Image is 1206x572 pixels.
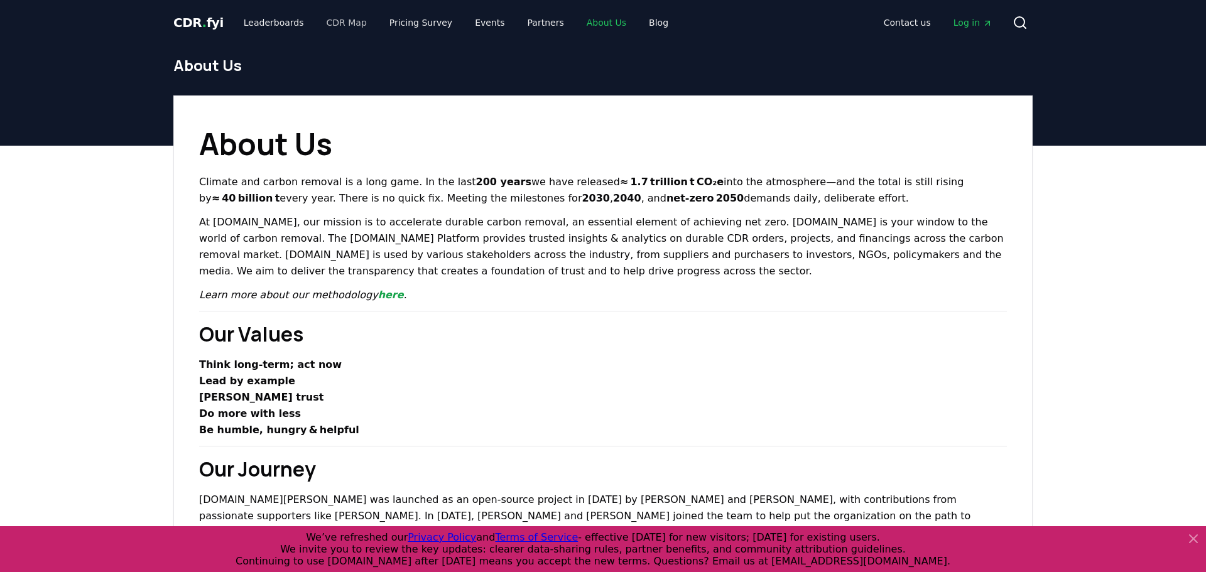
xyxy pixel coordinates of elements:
span: CDR fyi [173,15,224,30]
a: Leaderboards [234,11,314,34]
h1: About Us [199,121,1007,166]
a: Partners [518,11,574,34]
h2: Our Journey [199,454,1007,484]
strong: Lead by example [199,375,295,387]
strong: 2040 [613,192,641,204]
p: Climate and carbon removal is a long game. In the last we have released into the atmosphere—and t... [199,174,1007,207]
strong: 2030 [582,192,610,204]
a: Events [465,11,514,34]
nav: Main [874,11,1002,34]
span: Log in [953,16,992,29]
h2: Our Values [199,319,1007,349]
a: Blog [639,11,678,34]
p: At [DOMAIN_NAME], our mission is to accelerate durable carbon removal, an essential element of ac... [199,214,1007,279]
a: Pricing Survey [379,11,462,34]
em: Learn more about our methodology . [199,289,407,301]
a: CDR Map [317,11,377,34]
strong: Be humble, hungry & helpful [199,424,359,436]
strong: ≈ 1.7 trillion t CO₂e [620,176,724,188]
strong: [PERSON_NAME] trust [199,391,323,403]
a: Contact us [874,11,941,34]
span: . [202,15,207,30]
strong: ≈ 40 billion t [212,192,280,204]
a: About Us [577,11,636,34]
a: CDR.fyi [173,14,224,31]
strong: 200 years [476,176,531,188]
strong: net‑zero 2050 [666,192,744,204]
h1: About Us [173,55,1033,75]
a: Log in [943,11,1002,34]
nav: Main [234,11,678,34]
p: [DOMAIN_NAME][PERSON_NAME] was launched as an open-source project in [DATE] by [PERSON_NAME] and ... [199,492,1007,557]
strong: Think long‑term; act now [199,359,342,370]
a: here [378,289,404,301]
strong: Do more with less [199,407,301,419]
